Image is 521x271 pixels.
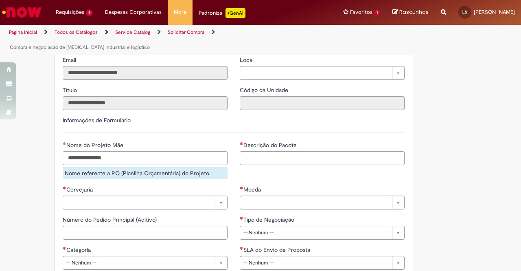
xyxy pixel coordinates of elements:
[240,216,243,220] span: Necessários
[392,9,429,16] a: Rascunhos
[115,29,150,35] a: Service Catalog
[63,142,66,145] span: Obrigatório Preenchido
[243,141,298,149] span: Descrição do Pacote
[55,29,98,35] a: Todos os Catálogos
[56,8,84,16] span: Requisições
[399,8,429,16] span: Rascunhos
[63,66,228,80] input: Email
[374,9,380,16] span: 1
[63,196,228,209] a: Limpar campo Cervejaria
[63,96,228,110] input: Título
[225,8,245,18] p: +GenAi
[240,186,243,189] span: Necessários
[6,25,341,55] ul: Trilhas de página
[243,216,296,223] span: Tipo de Negociação
[240,247,243,250] span: Necessários
[66,141,125,149] span: Nome do Projeto Mãe
[240,96,405,110] input: Código da Unidade
[63,167,228,179] div: Nome referente a PO (Planilha Orçamentária) do Projeto.
[66,246,92,253] span: Categoria
[63,226,228,240] input: Número do Pedido Principal (Aditivo)
[462,9,467,15] span: LS
[243,186,263,193] span: Moeda
[66,186,94,193] span: Cervejaria
[240,66,405,80] a: Limpar campo Local
[105,8,162,16] span: Despesas Corporativas
[63,186,66,189] span: Necessários
[474,9,515,15] span: [PERSON_NAME]
[243,246,312,253] span: SLA do Envio de Proposta
[63,86,79,94] label: Somente leitura - Título
[199,8,245,18] div: Padroniza
[240,151,405,165] input: Descrição do Pacote
[63,117,131,124] label: Informações de Formulário
[63,216,158,223] span: Número do Pedido Principal (Aditivo)
[86,9,93,16] span: 4
[243,226,388,239] span: -- Nenhum --
[240,196,405,209] a: Limpar campo Moeda
[240,56,255,64] span: Local
[240,142,243,145] span: Necessários
[174,8,186,16] span: More
[168,29,204,35] a: Solicitar Compra
[63,56,78,64] label: Somente leitura - Email
[63,247,66,250] span: Necessários
[243,256,388,269] span: -- Nenhum --
[66,256,211,269] span: -- Nenhum --
[350,8,372,16] span: Favoritos
[240,86,290,94] label: Somente leitura - Código da Unidade
[1,4,43,20] img: ServiceNow
[63,151,228,165] input: Nome do Projeto Mãe
[10,44,150,51] a: Compra e negociação de [MEDICAL_DATA] industrial e logístico
[9,29,37,35] a: Página inicial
